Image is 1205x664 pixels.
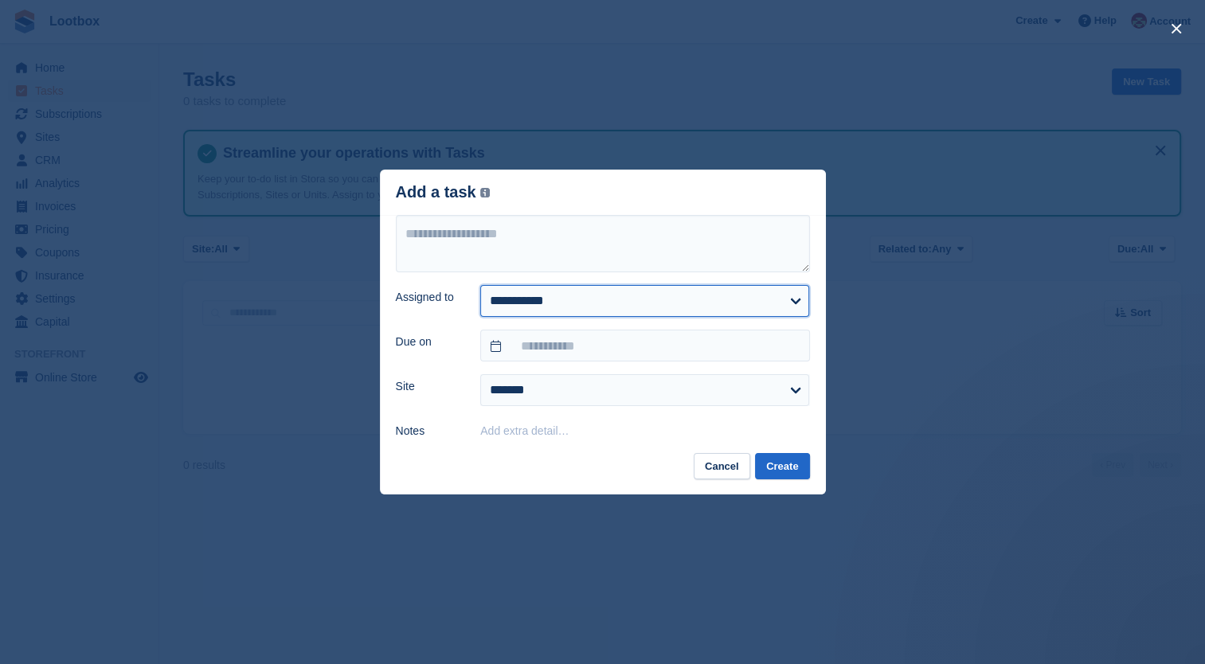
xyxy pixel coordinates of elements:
div: Add a task [396,183,491,201]
button: close [1164,16,1189,41]
img: icon-info-grey-7440780725fd019a000dd9b08b2336e03edf1995a4989e88bcd33f0948082b44.svg [480,188,490,197]
label: Site [396,378,462,395]
label: Due on [396,334,462,350]
button: Create [755,453,809,479]
label: Notes [396,423,462,439]
label: Assigned to [396,289,462,306]
button: Cancel [694,453,750,479]
button: Add extra detail… [480,424,569,437]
